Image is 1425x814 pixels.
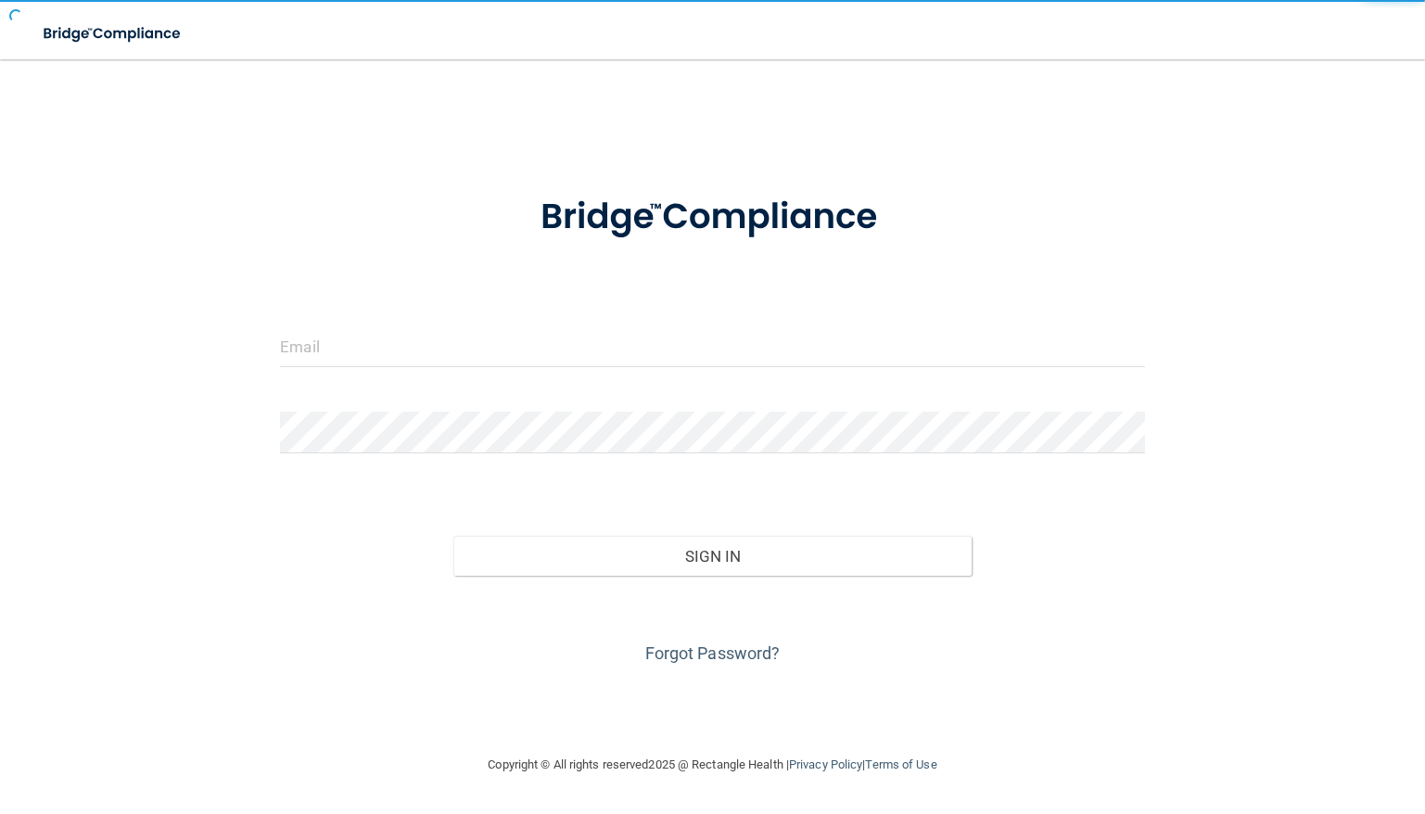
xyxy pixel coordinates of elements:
[789,757,862,771] a: Privacy Policy
[503,171,922,264] img: bridge_compliance_login_screen.278c3ca4.svg
[280,325,1145,367] input: Email
[645,643,781,663] a: Forgot Password?
[453,536,973,577] button: Sign In
[375,735,1051,795] div: Copyright © All rights reserved 2025 @ Rectangle Health | |
[28,15,198,53] img: bridge_compliance_login_screen.278c3ca4.svg
[865,757,936,771] a: Terms of Use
